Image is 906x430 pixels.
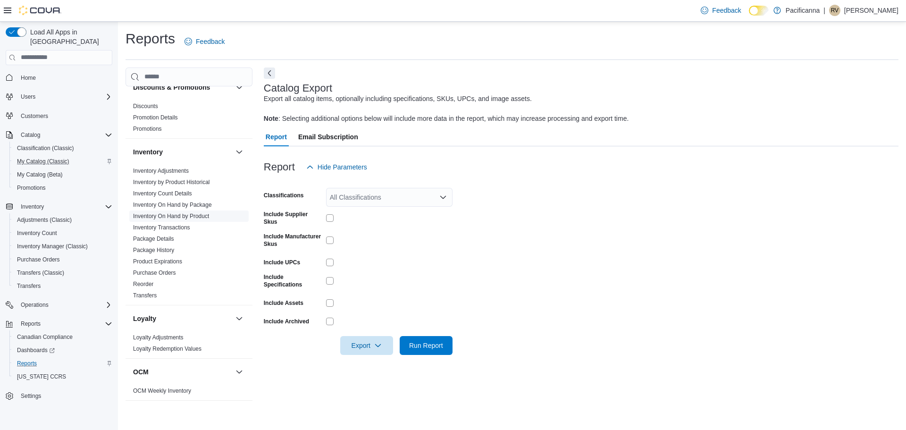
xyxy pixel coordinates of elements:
[2,389,116,403] button: Settings
[264,318,309,325] label: Include Archived
[9,155,116,168] button: My Catalog (Classic)
[13,358,41,369] a: Reports
[13,345,112,356] span: Dashboards
[829,5,840,16] div: Rachael Veenstra
[13,371,70,382] a: [US_STATE] CCRS
[13,143,78,154] a: Classification (Classic)
[17,216,72,224] span: Adjustments (Classic)
[26,27,112,46] span: Load All Apps in [GEOGRAPHIC_DATA]
[13,345,59,356] a: Dashboards
[13,280,44,292] a: Transfers
[17,72,40,84] a: Home
[133,126,162,132] a: Promotions
[133,314,232,323] button: Loyalty
[133,247,174,253] a: Package History
[133,102,158,110] span: Discounts
[133,167,189,175] span: Inventory Adjustments
[17,229,57,237] span: Inventory Count
[13,169,67,180] a: My Catalog (Beta)
[13,254,64,265] a: Purchase Orders
[2,71,116,84] button: Home
[21,203,44,211] span: Inventory
[749,6,769,16] input: Dark Mode
[13,214,75,226] a: Adjustments (Classic)
[13,156,112,167] span: My Catalog (Classic)
[9,344,116,357] a: Dashboards
[264,161,295,173] h3: Report
[298,127,358,146] span: Email Subscription
[126,165,252,305] div: Inventory
[13,267,112,278] span: Transfers (Classic)
[13,241,112,252] span: Inventory Manager (Classic)
[17,201,48,212] button: Inventory
[9,253,116,266] button: Purchase Orders
[133,224,190,231] a: Inventory Transactions
[17,390,45,402] a: Settings
[17,299,112,311] span: Operations
[196,37,225,46] span: Feedback
[133,269,176,277] span: Purchase Orders
[264,211,322,226] label: Include Supplier Skus
[17,318,44,329] button: Reports
[133,178,210,186] span: Inventory by Product Historical
[133,367,149,377] h3: OCM
[19,6,61,15] img: Cova
[6,67,112,428] nav: Complex example
[133,147,163,157] h3: Inventory
[126,29,175,48] h1: Reports
[9,240,116,253] button: Inventory Manager (Classic)
[133,114,178,121] a: Promotion Details
[13,228,61,239] a: Inventory Count
[133,388,191,394] a: OCM Weekly Inventory
[21,131,40,139] span: Catalog
[264,94,629,124] div: Export all catalog items, optionally including specifications, SKUs, UPCs, and image assets. : Se...
[17,158,69,165] span: My Catalog (Classic)
[21,320,41,328] span: Reports
[17,373,66,380] span: [US_STATE] CCRS
[21,74,36,82] span: Home
[133,280,153,288] span: Reorder
[234,366,245,378] button: OCM
[21,301,49,309] span: Operations
[13,214,112,226] span: Adjustments (Classic)
[13,143,112,154] span: Classification (Classic)
[13,371,112,382] span: Washington CCRS
[439,194,447,201] button: Open list of options
[133,147,232,157] button: Inventory
[17,110,112,122] span: Customers
[133,236,174,242] a: Package Details
[9,181,116,194] button: Promotions
[264,259,300,266] label: Include UPCs
[133,190,192,197] span: Inventory Count Details
[9,266,116,279] button: Transfers (Classic)
[2,317,116,330] button: Reports
[302,158,371,177] button: Hide Parameters
[133,213,209,219] a: Inventory On Hand by Product
[17,72,112,84] span: Home
[133,83,232,92] button: Discounts & Promotions
[126,332,252,358] div: Loyalty
[264,83,332,94] h3: Catalog Export
[17,346,55,354] span: Dashboards
[2,200,116,213] button: Inventory
[9,168,116,181] button: My Catalog (Beta)
[13,254,112,265] span: Purchase Orders
[17,91,112,102] span: Users
[266,127,287,146] span: Report
[126,101,252,138] div: Discounts & Promotions
[133,387,191,395] span: OCM Weekly Inventory
[21,93,35,101] span: Users
[17,110,52,122] a: Customers
[13,358,112,369] span: Reports
[13,169,112,180] span: My Catalog (Beta)
[126,385,252,400] div: OCM
[400,336,453,355] button: Run Report
[13,331,112,343] span: Canadian Compliance
[17,269,64,277] span: Transfers (Classic)
[133,125,162,133] span: Promotions
[409,341,443,350] span: Run Report
[133,179,210,185] a: Inventory by Product Historical
[17,333,73,341] span: Canadian Compliance
[133,281,153,287] a: Reorder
